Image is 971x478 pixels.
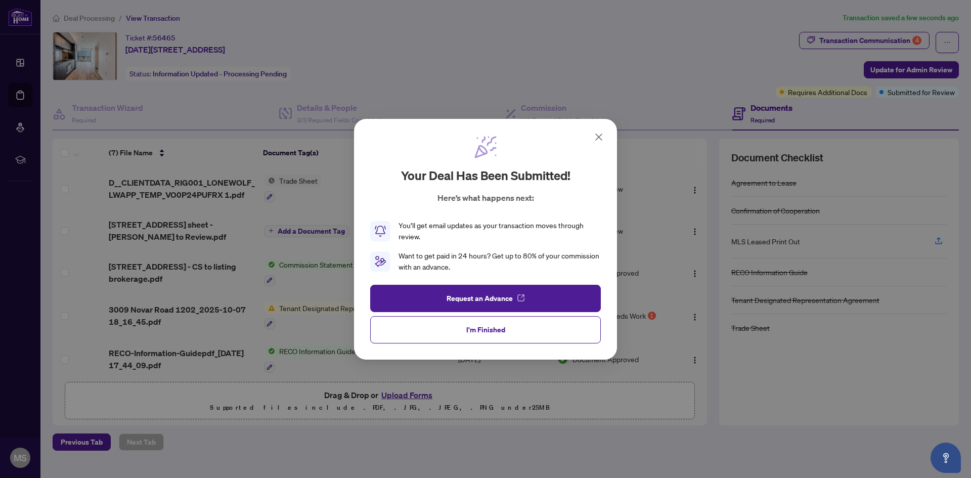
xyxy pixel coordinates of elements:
[370,284,601,312] button: Request an Advance
[447,290,513,306] span: Request an Advance
[437,192,534,204] p: Here’s what happens next:
[370,316,601,343] button: I'm Finished
[931,443,961,473] button: Open asap
[401,167,570,184] h2: Your deal has been submitted!
[399,220,601,242] div: You’ll get email updates as your transaction moves through review.
[399,250,601,273] div: Want to get paid in 24 hours? Get up to 80% of your commission with an advance.
[466,321,505,337] span: I'm Finished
